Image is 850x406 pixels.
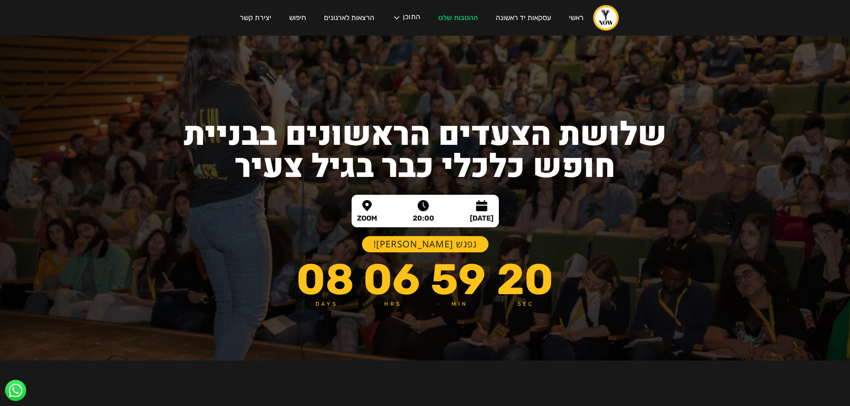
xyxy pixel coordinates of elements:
[497,264,553,295] div: 20
[315,5,383,30] a: הרצאות לארגונים
[357,215,377,222] div: ZOOM
[231,5,280,30] a: יצירת קשר
[487,5,560,30] a: עסקאות יד ראשונה
[413,215,434,222] div: 20:00
[363,264,420,295] div: 06
[403,13,420,22] div: התוכן
[560,5,593,30] a: ראשי
[429,5,487,30] a: ההטבות שלנו
[174,119,676,183] h1: שלושת הצעדים הראשונים בבניית חופש כלכלי כבר בגיל צעיר
[296,264,354,295] div: 08
[280,5,315,30] a: חיפוש
[470,215,493,222] div: [DATE]
[593,4,619,31] a: home
[362,236,489,253] a: נפגש [PERSON_NAME]!
[384,299,402,308] div: Hrs
[518,299,534,308] div: Sec
[383,4,429,31] div: התוכן
[431,264,486,295] div: 59
[315,299,338,308] div: Days
[452,299,468,308] div: Min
